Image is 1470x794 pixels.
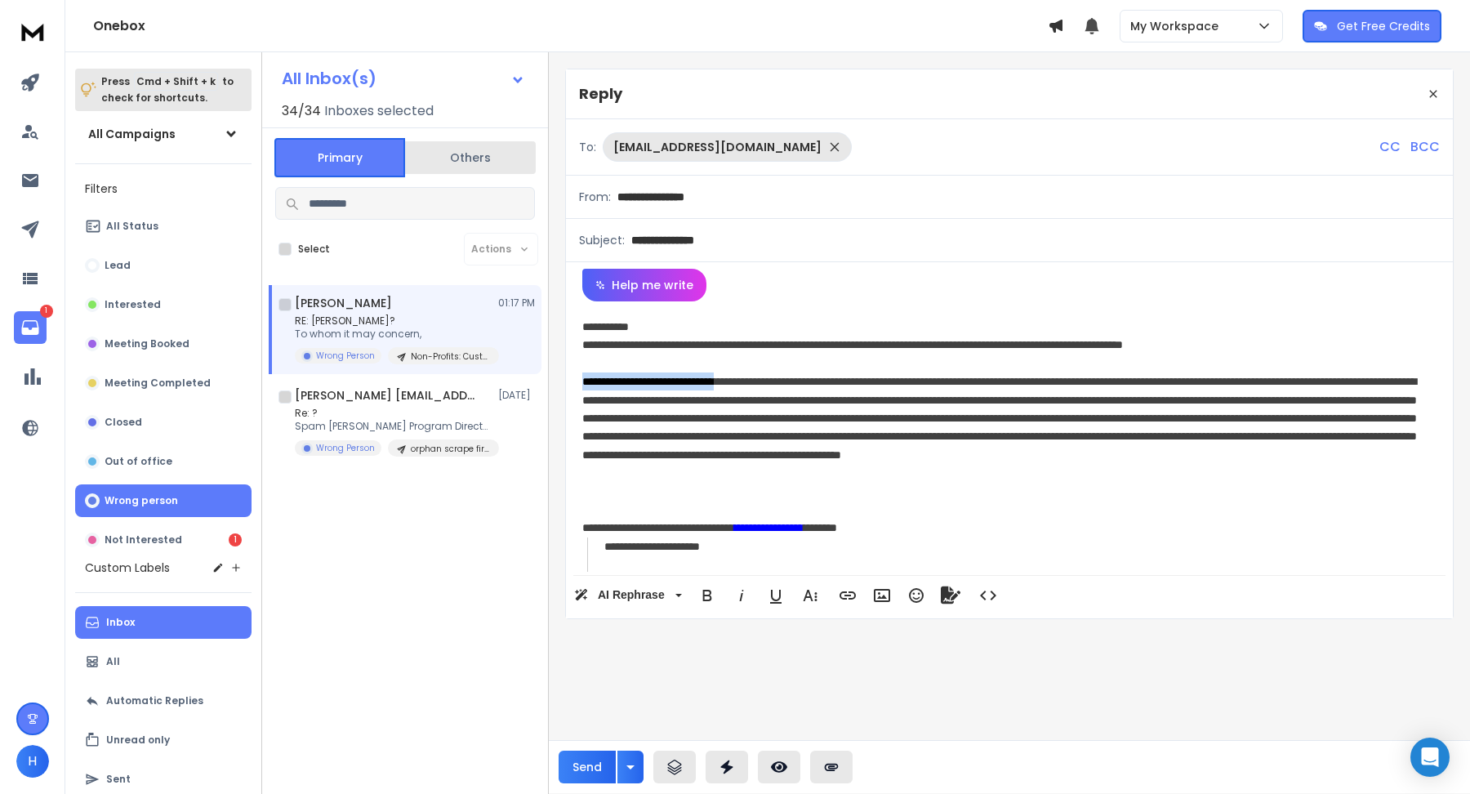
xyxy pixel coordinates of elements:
button: Closed [75,406,252,439]
p: Wrong person [105,494,178,507]
p: 01:17 PM [498,297,535,310]
button: Not Interested1 [75,524,252,556]
div: Open Intercom Messenger [1410,738,1450,777]
button: Meeting Booked [75,328,252,360]
p: Subject: [579,232,625,248]
h1: All Campaigns [88,126,176,142]
p: Meeting Completed [105,377,211,390]
button: Emoticons [901,579,932,612]
p: Out of office [105,455,172,468]
p: 1 [40,305,53,318]
button: Get Free Credits [1303,10,1441,42]
h1: [PERSON_NAME] [EMAIL_ADDRESS][DOMAIN_NAME] [295,387,474,404]
span: AI Rephrase [595,588,668,602]
button: All [75,645,252,678]
p: Press to check for shortcuts. [101,74,234,106]
div: 1 [229,533,242,546]
img: logo [16,16,49,47]
p: All Status [106,220,158,233]
button: More Text [795,579,826,612]
h3: Custom Labels [85,560,170,576]
button: H [16,745,49,778]
button: Italic (⌘I) [726,579,757,612]
button: Insert Image (⌘P) [866,579,898,612]
p: Closed [105,416,142,429]
h1: [PERSON_NAME] [295,295,392,311]
button: All Status [75,210,252,243]
button: Send [559,751,616,783]
p: To: [579,139,596,155]
p: Reply [579,83,622,105]
p: Inbox [106,616,135,629]
p: Interested [105,298,161,311]
button: Out of office [75,445,252,478]
p: Not Interested [105,533,182,546]
button: Inbox [75,606,252,639]
button: Wrong person [75,484,252,517]
p: Wrong Person [316,442,375,454]
button: Lead [75,249,252,282]
button: AI Rephrase [571,579,685,612]
p: Re: ? [295,407,491,420]
p: Lead [105,259,131,272]
p: orphan scrape first 1k [411,443,489,455]
button: Meeting Completed [75,367,252,399]
p: CC [1379,137,1401,157]
button: Bold (⌘B) [692,579,723,612]
p: [DATE] [498,389,535,402]
button: Underline (⌘U) [760,579,791,612]
p: All [106,655,120,668]
label: Select [298,243,330,256]
p: RE: [PERSON_NAME]? [295,314,491,328]
p: [EMAIL_ADDRESS][DOMAIN_NAME] [613,139,822,155]
p: Get Free Credits [1337,18,1430,34]
p: Non-Profits: Custom Project Management System 1 [411,350,489,363]
h3: Filters [75,177,252,200]
p: Automatic Replies [106,694,203,707]
button: Interested [75,288,252,321]
h1: All Inbox(s) [282,70,376,87]
p: Sent [106,773,131,786]
button: Primary [274,138,405,177]
span: 34 / 34 [282,101,321,121]
p: Wrong Person [316,350,375,362]
p: Unread only [106,734,170,747]
h1: Onebox [93,16,1048,36]
p: Spam [PERSON_NAME] Program Director [295,420,491,433]
p: Meeting Booked [105,337,189,350]
p: BCC [1410,137,1440,157]
p: My Workspace [1130,18,1225,34]
p: To whom it may concern, [295,328,491,341]
button: Unread only [75,724,252,756]
button: Automatic Replies [75,685,252,717]
button: Code View [973,579,1004,612]
button: Help me write [582,269,706,301]
button: Signature [935,579,966,612]
span: Cmd + Shift + k [134,72,218,91]
button: Others [405,140,536,176]
p: From: [579,189,611,205]
a: 1 [14,311,47,344]
h3: Inboxes selected [324,101,434,121]
button: All Inbox(s) [269,62,538,95]
button: All Campaigns [75,118,252,150]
